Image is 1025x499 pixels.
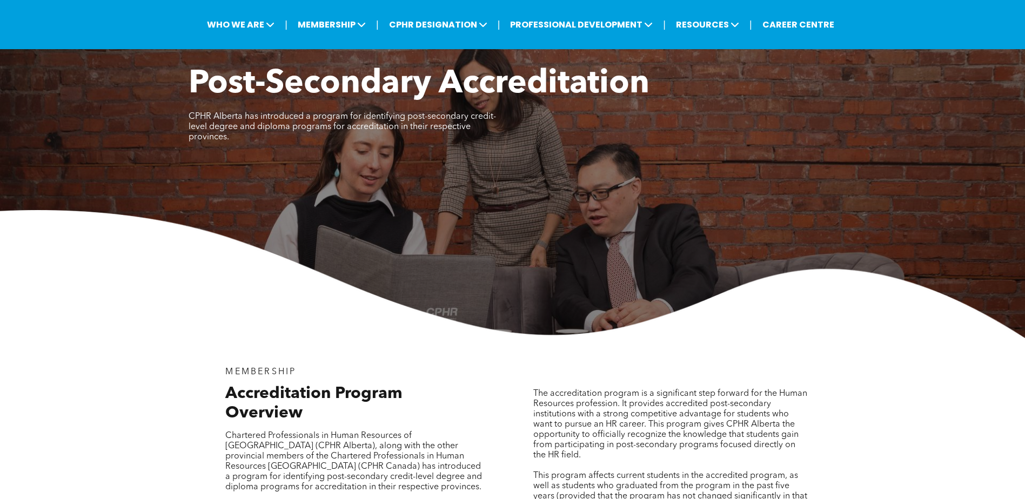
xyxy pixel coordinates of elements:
[498,14,500,36] li: |
[533,389,807,460] span: The accreditation program is a significant step forward for the Human Resources profession. It pr...
[285,14,287,36] li: |
[189,112,496,141] span: CPHR Alberta has introduced a program for identifying post-secondary credit-level degree and dipl...
[386,15,491,35] span: CPHR DESIGNATION
[294,15,369,35] span: MEMBERSHIP
[376,14,379,36] li: |
[189,68,649,100] span: Post-Secondary Accreditation
[204,15,278,35] span: WHO WE ARE
[759,15,838,35] a: CAREER CENTRE
[225,386,403,421] span: Accreditation Program Overview
[225,368,296,376] span: MEMBERSHIP
[663,14,666,36] li: |
[749,14,752,36] li: |
[225,431,482,491] span: Chartered Professionals in Human Resources of [GEOGRAPHIC_DATA] (CPHR Alberta), along with the ot...
[673,15,742,35] span: RESOURCES
[507,15,656,35] span: PROFESSIONAL DEVELOPMENT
